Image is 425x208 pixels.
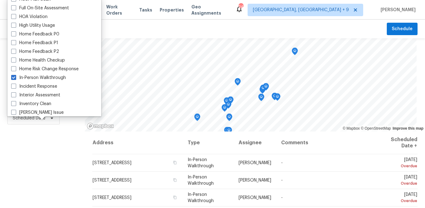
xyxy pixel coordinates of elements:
[87,122,114,130] a: Mapbox homepage
[222,104,228,114] div: Map marker
[374,132,418,154] th: Scheduled Date ↑
[227,96,234,106] div: Map marker
[387,23,418,35] button: Schedule
[253,7,349,13] span: [GEOGRAPHIC_DATA], [GEOGRAPHIC_DATA] + 9
[11,75,66,81] label: In-Person Walkthrough
[239,161,271,165] span: [PERSON_NAME]
[11,49,59,55] label: Home Feedback P2
[393,126,423,131] a: Improve this map
[379,175,417,187] span: [DATE]
[392,25,413,33] span: Schedule
[11,31,59,37] label: Home Feedback P0
[11,5,69,11] label: Full On-Site Assessment
[260,85,266,94] div: Map marker
[378,7,416,13] span: [PERSON_NAME]
[258,94,264,103] div: Map marker
[188,192,214,203] span: In-Person Walkthrough
[93,161,131,165] span: [STREET_ADDRESS]
[226,113,232,123] div: Map marker
[85,38,417,132] canvas: Map
[172,195,178,200] button: Copy Address
[106,4,132,16] span: Work Orders
[93,178,131,183] span: [STREET_ADDRESS]
[92,132,183,154] th: Address
[234,132,276,154] th: Assignee
[13,115,45,121] span: Scheduled Date
[292,48,298,57] div: Map marker
[259,86,266,96] div: Map marker
[379,163,417,169] div: Overdue
[188,158,214,168] span: In-Person Walkthrough
[281,196,283,200] span: -
[224,127,230,136] div: Map marker
[379,192,417,204] span: [DATE]
[226,127,232,136] div: Map marker
[379,180,417,187] div: Overdue
[274,93,281,103] div: Map marker
[191,4,228,16] span: Geo Assignments
[272,93,278,102] div: Map marker
[172,177,178,183] button: Copy Address
[160,7,184,13] span: Properties
[139,8,152,12] span: Tasks
[11,57,65,63] label: Home Health Checkup
[11,92,60,98] label: Interior Assessment
[239,4,243,10] div: 247
[276,132,374,154] th: Comments
[379,198,417,204] div: Overdue
[11,40,58,46] label: Home Feedback P1
[239,196,271,200] span: [PERSON_NAME]
[224,97,230,107] div: Map marker
[281,178,283,183] span: -
[379,158,417,169] span: [DATE]
[11,66,79,72] label: Home Risk Change Response
[11,83,57,90] label: Incident Response
[239,178,271,183] span: [PERSON_NAME]
[11,14,48,20] label: HOA Violation
[281,161,283,165] span: -
[93,196,131,200] span: [STREET_ADDRESS]
[194,113,200,123] div: Map marker
[188,175,214,186] span: In-Person Walkthrough
[11,101,51,107] label: Inventory Clean
[183,132,233,154] th: Type
[263,83,269,93] div: Map marker
[11,22,55,29] label: High Utility Usage
[343,126,360,131] a: Mapbox
[11,109,64,116] label: [PERSON_NAME] Issue
[172,160,178,165] button: Copy Address
[225,101,231,111] div: Map marker
[235,78,241,88] div: Map marker
[361,126,391,131] a: OpenStreetMap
